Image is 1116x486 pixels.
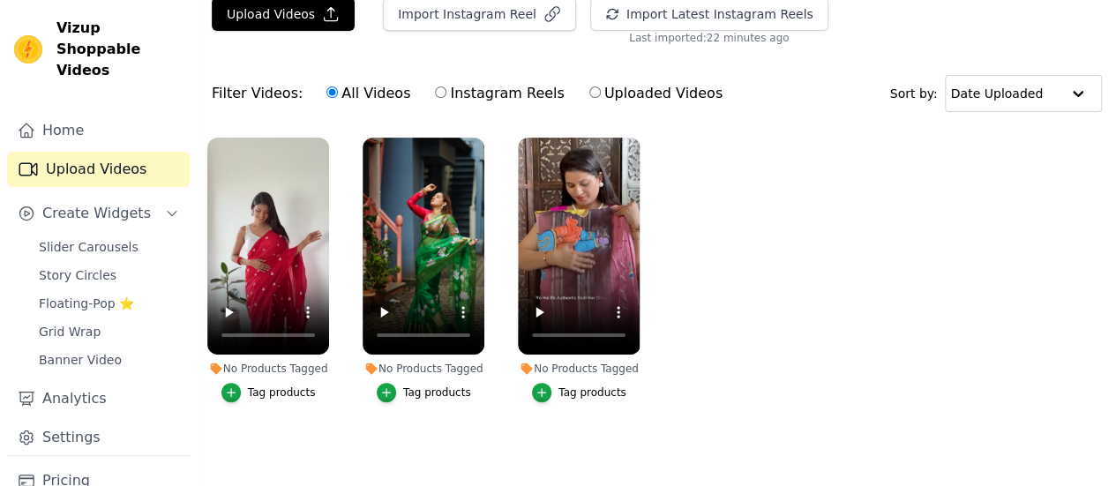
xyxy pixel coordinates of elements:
div: Filter Videos: [212,73,732,114]
a: Home [7,113,190,148]
a: Slider Carousels [28,235,190,259]
a: Settings [7,420,190,455]
label: Instagram Reels [434,82,565,105]
input: Uploaded Videos [589,86,601,98]
span: Last imported: 22 minutes ago [629,31,789,45]
div: Tag products [248,385,316,400]
label: Uploaded Videos [588,82,723,105]
span: Story Circles [39,266,116,284]
label: All Videos [326,82,411,105]
a: Banner Video [28,348,190,372]
input: Instagram Reels [435,86,446,98]
button: Tag products [532,383,626,402]
a: Story Circles [28,263,190,288]
span: Create Widgets [42,203,151,224]
span: Slider Carousels [39,238,139,256]
span: Floating-Pop ⭐ [39,295,134,312]
div: No Products Tagged [363,362,484,376]
a: Grid Wrap [28,319,190,344]
button: Tag products [221,383,316,402]
a: Upload Videos [7,152,190,187]
span: Vizup Shoppable Videos [56,18,183,81]
button: Create Widgets [7,196,190,231]
span: Grid Wrap [39,323,101,340]
div: Tag products [403,385,471,400]
div: No Products Tagged [518,362,640,376]
div: No Products Tagged [207,362,329,376]
div: Tag products [558,385,626,400]
input: All Videos [326,86,338,98]
img: Vizup [14,35,42,64]
a: Floating-Pop ⭐ [28,291,190,316]
span: Banner Video [39,351,122,369]
a: Analytics [7,381,190,416]
div: Sort by: [890,75,1103,112]
button: Tag products [377,383,471,402]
